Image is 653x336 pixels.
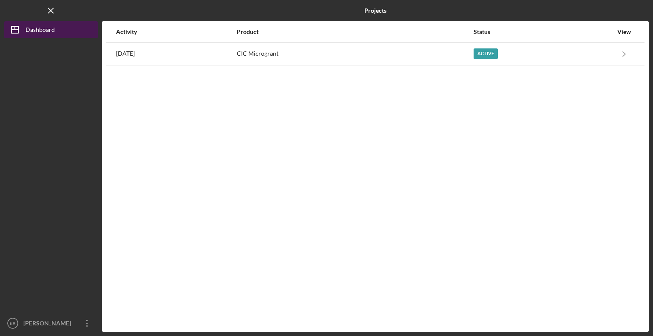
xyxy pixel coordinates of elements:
[613,28,635,35] div: View
[4,315,98,332] button: KR[PERSON_NAME]
[4,21,98,38] button: Dashboard
[116,28,236,35] div: Activity
[26,21,55,40] div: Dashboard
[237,43,473,65] div: CIC Microgrant
[237,28,473,35] div: Product
[364,7,386,14] b: Projects
[116,50,135,57] time: 2025-08-21 13:53
[10,321,15,326] text: KR
[474,28,613,35] div: Status
[21,315,77,334] div: [PERSON_NAME]
[474,48,498,59] div: Active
